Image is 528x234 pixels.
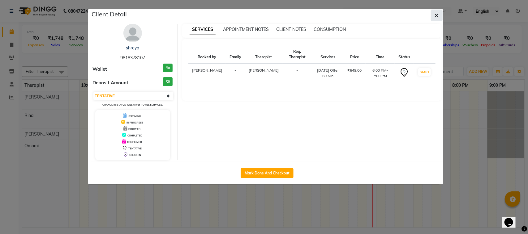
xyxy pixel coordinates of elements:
th: Therapist [245,45,282,64]
span: CONSUMPTION [314,27,346,32]
button: START [418,68,431,76]
img: avatar [123,24,142,42]
th: Booked by [188,45,226,64]
span: DROPPED [128,127,140,131]
span: UPCOMING [128,115,141,118]
th: Services [312,45,344,64]
h5: Client Detail [92,10,127,19]
button: Mark Done And Checkout [241,168,294,178]
div: ₹649.00 [348,68,362,73]
span: TENTATIVE [128,147,142,150]
span: [PERSON_NAME] [249,68,279,73]
td: [PERSON_NAME] [188,64,226,83]
span: COMPLETED [127,134,142,137]
span: CLIENT NOTES [276,27,306,32]
span: Deposit Amount [93,79,129,86]
th: Price [344,45,366,64]
span: CHECK-IN [129,153,141,157]
small: Change in status will apply to all services. [102,103,163,106]
iframe: chat widget [502,209,522,228]
span: Wallet [93,66,107,73]
th: Time [366,45,395,64]
h3: ₹0 [163,77,173,86]
th: Family [226,45,245,64]
td: 6:00 PM-7:00 PM [366,64,395,83]
a: shreya [126,45,139,51]
th: Status [395,45,414,64]
div: [DATE] Offer 60 Min [316,68,340,79]
td: - [226,64,245,83]
h3: ₹0 [163,64,173,73]
td: - [282,64,312,83]
th: Req. Therapist [282,45,312,64]
span: SERVICES [190,24,216,35]
span: APPOINTMENT NOTES [223,27,269,32]
span: IN PROGRESS [127,121,143,124]
span: CONFIRMED [127,140,142,144]
span: 9818378107 [120,55,145,61]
